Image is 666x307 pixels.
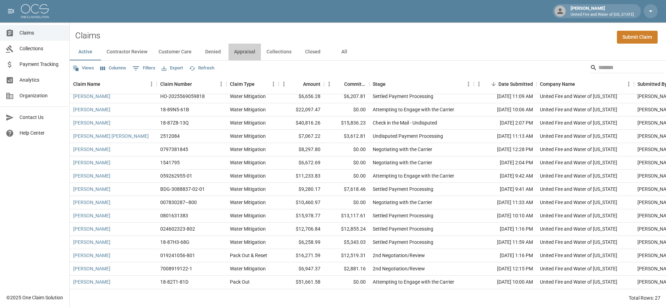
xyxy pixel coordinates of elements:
button: Menu [324,79,334,89]
button: Menu [463,79,474,89]
div: $15,978.77 [279,209,324,223]
div: 0797381845 [160,146,188,153]
div: Settled Payment Processing [373,93,433,100]
div: $2,881.16 [324,262,369,276]
button: Appraisal [229,44,261,60]
a: [PERSON_NAME] [73,119,110,126]
p: United Fire and Water of [US_STATE] [571,12,634,18]
a: [PERSON_NAME] [73,225,110,232]
button: Menu [268,79,279,89]
a: [PERSON_NAME] [73,252,110,259]
div: United Fire and Water of Louisiana [540,186,617,193]
button: Active [70,44,101,60]
div: Stage [369,74,474,94]
span: Claims [20,29,64,37]
div: Date Submitted [474,74,536,94]
div: Water Mitigation [230,146,266,153]
button: Closed [297,44,328,60]
span: Organization [20,92,64,99]
button: Sort [100,79,110,89]
div: [DATE] 2:04 PM [474,156,536,170]
div: United Fire and Water of Louisiana [540,239,617,246]
div: Claim Type [226,74,279,94]
img: ocs-logo-white-transparent.png [21,4,49,18]
button: Contractor Review [101,44,153,60]
button: Select columns [99,63,128,74]
div: [DATE] 12:28 PM [474,143,536,156]
button: Menu [146,79,157,89]
button: Views [71,63,96,74]
a: [PERSON_NAME] [73,186,110,193]
div: Company Name [536,74,634,94]
div: 007830287–800 [160,199,197,206]
button: open drawer [4,4,18,18]
div: [DATE] 2:07 PM [474,117,536,130]
div: 1541795 [160,159,180,166]
div: Settled Payment Processing [373,225,433,232]
div: $5,343.03 [324,236,369,249]
button: Customer Care [153,44,197,60]
div: $0.00 [324,276,369,289]
div: Stage [373,74,386,94]
span: Help Center [20,129,64,137]
div: United Fire and Water of Louisiana [540,133,617,140]
div: $6,672.69 [279,156,324,170]
a: [PERSON_NAME] [73,159,110,166]
div: $51,661.58 [279,276,324,289]
div: United Fire and Water of Louisiana [540,146,617,153]
div: © 2025 One Claim Solution [6,294,63,301]
div: 2nd Negotiation/Review [373,265,425,272]
div: Date Submitted [498,74,533,94]
div: Attempting to Engage with the Carrier [373,106,454,113]
div: Water Mitigation [230,199,266,206]
span: Payment Tracking [20,61,64,68]
a: [PERSON_NAME] [73,199,110,206]
div: $6,947.37 [279,262,324,276]
div: BDG-3088837-02-01 [160,186,205,193]
div: United Fire and Water of Louisiana [540,265,617,272]
div: Undisputed Payment Processing [373,133,443,140]
a: [PERSON_NAME] [73,106,110,113]
h2: Claims [75,31,100,41]
div: $3,612.81 [324,130,369,143]
button: Sort [489,79,498,89]
div: United Fire and Water of Louisiana [540,93,617,100]
div: $6,258.99 [279,236,324,249]
button: Collections [261,44,297,60]
a: [PERSON_NAME] [73,239,110,246]
div: Water Mitigation [230,119,266,126]
button: Refresh [187,63,216,74]
button: Sort [334,79,344,89]
div: 019241056-801 [160,252,195,259]
div: Water Mitigation [230,133,266,140]
div: Total Rows: 27 [629,294,660,301]
a: [PERSON_NAME] [73,278,110,285]
div: 7008919122-1 [160,265,192,272]
div: [DATE] 10:10 AM [474,209,536,223]
div: $13,117.61 [324,209,369,223]
div: [DATE] 9:42 AM [474,170,536,183]
div: Water Mitigation [230,225,266,232]
div: [DATE] 11:13 AM [474,130,536,143]
div: United Fire and Water of Louisiana [540,225,617,232]
button: Denied [197,44,229,60]
div: United Fire and Water of Louisiana [540,252,617,259]
div: [DATE] 11:09 AM [474,90,536,103]
div: $9,280.17 [279,183,324,196]
button: Sort [575,79,585,89]
span: Analytics [20,76,64,84]
button: Sort [386,79,395,89]
div: 024602323-802 [160,225,195,232]
div: 18-82T1-81D [160,278,188,285]
div: Settled Payment Processing [373,239,433,246]
div: Water Mitigation [230,186,266,193]
div: Settled Payment Processing [373,212,433,219]
a: Submit Claim [617,31,658,44]
div: [DATE] 1:16 PM [474,249,536,262]
span: Collections [20,45,64,52]
div: $11,233.83 [279,170,324,183]
div: United Fire and Water of Louisiana [540,119,617,126]
div: Search [590,62,665,75]
div: $0.00 [324,143,369,156]
div: [DATE] 11:59 AM [474,236,536,249]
